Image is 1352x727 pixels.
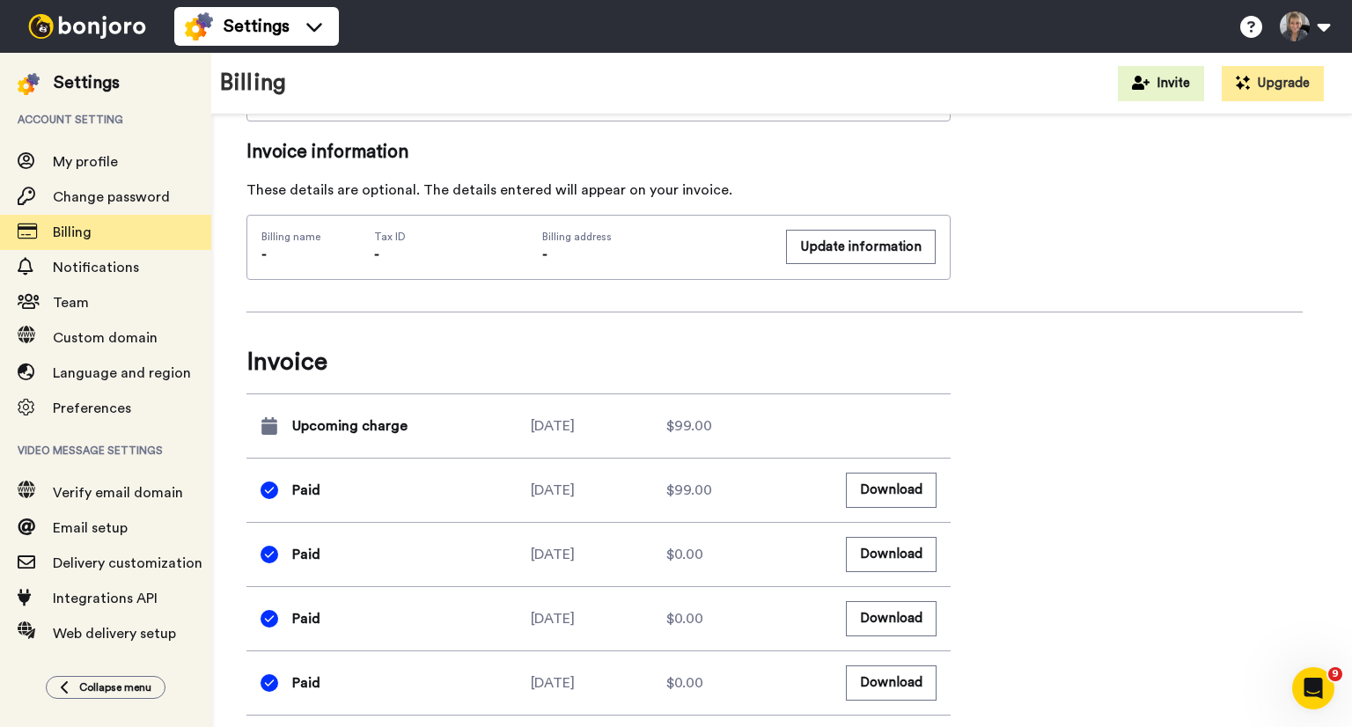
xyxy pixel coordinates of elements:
span: Preferences [53,401,131,415]
span: Delivery customization [53,556,202,570]
span: Invoice [246,344,951,379]
span: - [261,247,267,261]
div: [DATE] [531,544,666,565]
span: $99.00 [666,480,712,501]
span: Invoice information [246,139,951,165]
span: Integrations API [53,591,158,606]
span: - [542,247,547,261]
span: 9 [1328,667,1342,681]
button: Download [846,473,937,507]
div: Settings [54,70,120,95]
img: settings-colored.svg [18,73,40,95]
span: Custom domain [53,331,158,345]
span: - [374,247,379,261]
img: settings-colored.svg [185,12,213,40]
span: Settings [224,14,290,39]
div: These details are optional. The details entered will appear on your invoice. [246,180,951,201]
button: Update information [786,230,936,264]
button: Download [846,537,937,571]
span: $0.00 [666,544,703,565]
button: Upgrade [1222,66,1324,101]
span: $0.00 [666,608,703,629]
span: $0.00 [666,672,703,694]
span: Team [53,296,89,310]
div: [DATE] [531,608,666,629]
button: Download [846,665,937,700]
span: Paid [292,672,320,694]
span: Tax ID [374,230,406,244]
button: Collapse menu [46,676,165,699]
span: Web delivery setup [53,627,176,641]
span: Email setup [53,521,128,535]
img: bj-logo-header-white.svg [21,14,153,39]
div: [DATE] [531,672,666,694]
a: Update information [786,230,936,265]
span: Verify email domain [53,486,183,500]
div: [DATE] [531,480,666,501]
div: [DATE] [531,415,666,437]
iframe: Intercom live chat [1292,667,1334,709]
span: Billing address [542,230,767,244]
button: Download [846,601,937,635]
span: Billing name [261,230,320,244]
span: My profile [53,155,118,169]
span: Upcoming charge [292,415,408,437]
span: Paid [292,480,320,501]
span: Paid [292,544,320,565]
span: Language and region [53,366,191,380]
h1: Billing [220,70,286,96]
span: Notifications [53,261,139,275]
div: $99.00 [666,415,802,437]
span: Billing [53,225,92,239]
span: Paid [292,608,320,629]
button: Invite [1118,66,1204,101]
span: Collapse menu [79,680,151,694]
span: Change password [53,190,170,204]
